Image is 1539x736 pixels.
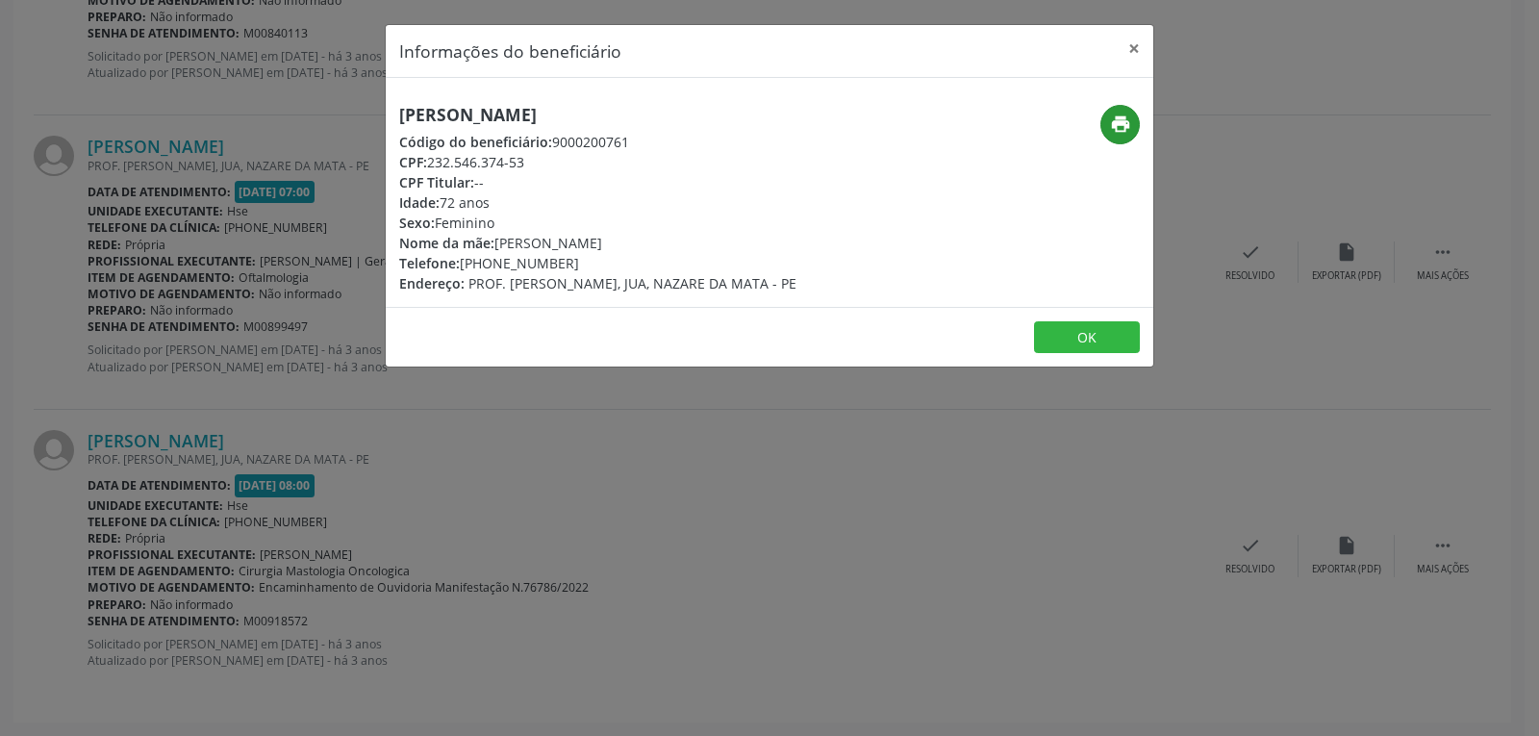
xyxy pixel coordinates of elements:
[399,153,427,171] span: CPF:
[399,214,435,232] span: Sexo:
[399,105,796,125] h5: [PERSON_NAME]
[399,152,796,172] div: 232.546.374-53
[1034,321,1140,354] button: OK
[399,234,494,252] span: Nome da mãe:
[399,38,621,63] h5: Informações do beneficiário
[399,233,796,253] div: [PERSON_NAME]
[1115,25,1153,72] button: Close
[399,173,474,191] span: CPF Titular:
[399,132,796,152] div: 9000200761
[399,274,465,292] span: Endereço:
[399,193,440,212] span: Idade:
[399,133,552,151] span: Código do beneficiário:
[399,254,460,272] span: Telefone:
[399,192,796,213] div: 72 anos
[468,274,796,292] span: PROF. [PERSON_NAME], JUA, NAZARE DA MATA - PE
[399,172,796,192] div: --
[399,213,796,233] div: Feminino
[399,253,796,273] div: [PHONE_NUMBER]
[1110,114,1131,135] i: print
[1100,105,1140,144] button: print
